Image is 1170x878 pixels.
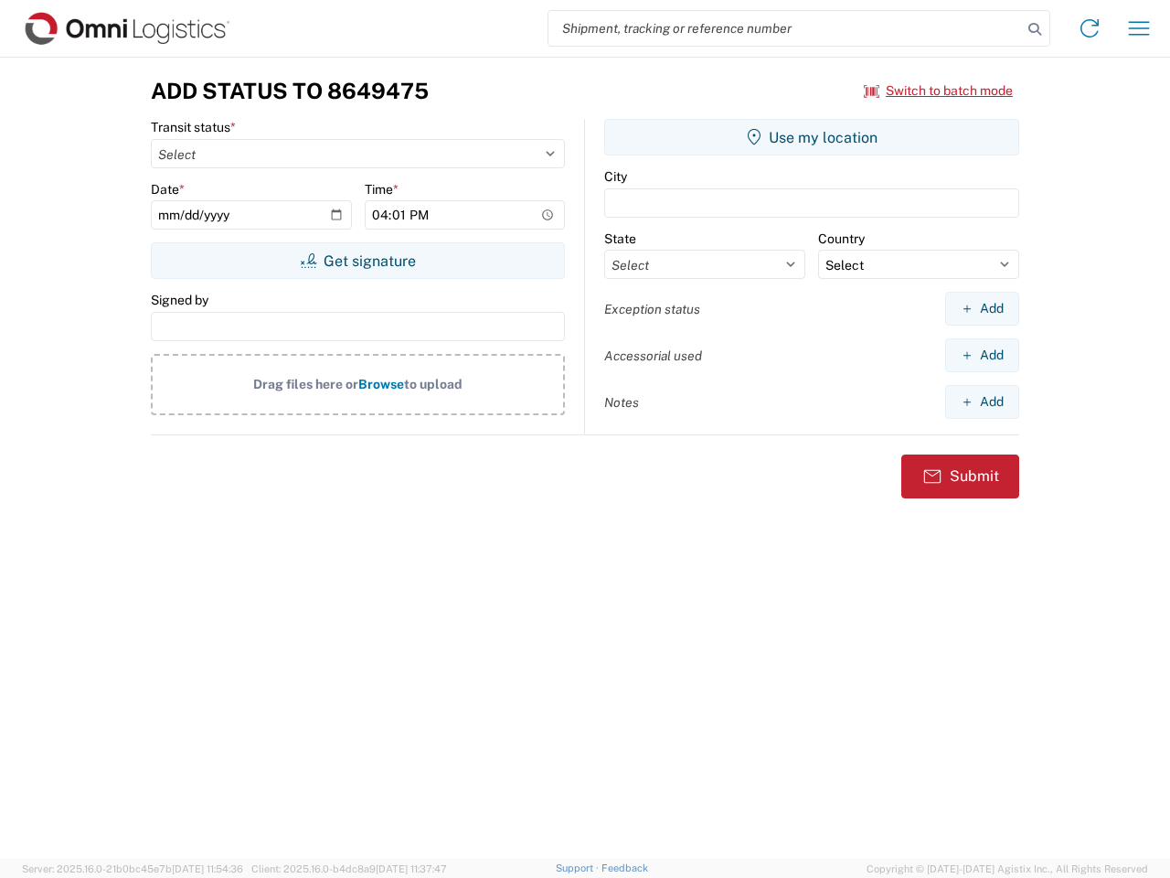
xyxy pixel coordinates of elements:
[151,78,429,104] h3: Add Status to 8649475
[556,862,601,873] a: Support
[604,230,636,247] label: State
[172,863,243,874] span: [DATE] 11:54:36
[358,377,404,391] span: Browse
[365,181,399,198] label: Time
[151,181,185,198] label: Date
[945,338,1019,372] button: Add
[945,385,1019,419] button: Add
[818,230,865,247] label: Country
[945,292,1019,326] button: Add
[376,863,447,874] span: [DATE] 11:37:47
[604,394,639,411] label: Notes
[901,455,1019,498] button: Submit
[604,119,1019,155] button: Use my location
[253,377,358,391] span: Drag files here or
[151,242,565,279] button: Get signature
[867,861,1148,877] span: Copyright © [DATE]-[DATE] Agistix Inc., All Rights Reserved
[604,301,700,317] label: Exception status
[22,863,243,874] span: Server: 2025.16.0-21b0bc45e7b
[601,862,648,873] a: Feedback
[548,11,1022,46] input: Shipment, tracking or reference number
[604,168,627,185] label: City
[251,863,447,874] span: Client: 2025.16.0-b4dc8a9
[151,292,208,308] label: Signed by
[151,119,236,135] label: Transit status
[604,348,702,364] label: Accessorial used
[404,377,463,391] span: to upload
[864,76,1013,106] button: Switch to batch mode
